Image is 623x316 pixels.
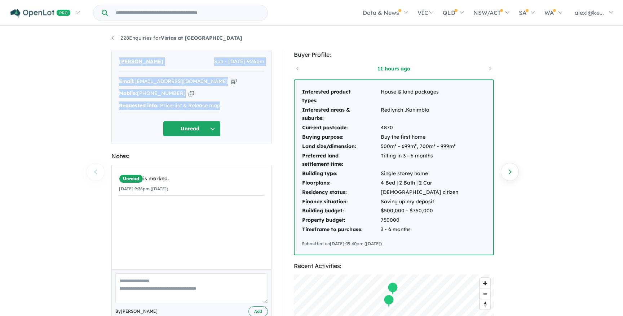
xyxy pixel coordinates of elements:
td: House & land packages [380,87,459,105]
td: Building budget: [302,206,380,216]
nav: breadcrumb [111,34,512,43]
td: Saving up my deposit [380,197,459,207]
a: [PHONE_NUMBER] [137,90,186,96]
td: Interested areas & suburbs: [302,105,380,124]
button: Reset bearing to north [480,299,490,309]
button: Copy [189,90,194,97]
td: 4870 [380,123,459,133]
td: [DEMOGRAPHIC_DATA] citizen [380,188,459,197]
button: Zoom in [480,278,490,289]
td: Current postcode: [302,123,380,133]
td: Preferred land settlement time: [302,151,380,169]
div: Buyer Profile: [294,50,494,60]
span: alexl@ke... [575,9,604,16]
td: Timeframe to purchase: [302,225,380,234]
span: Sun - [DATE] 9:36pm [214,57,264,66]
small: [DATE] 9:36pm ([DATE]) [119,186,168,191]
div: Map marker [384,294,394,307]
td: Land size/dimension: [302,142,380,151]
td: Floorplans: [302,178,380,188]
a: 228Enquiries forVistas at [GEOGRAPHIC_DATA] [111,35,242,41]
span: By [PERSON_NAME] [115,308,158,315]
strong: Vistas at [GEOGRAPHIC_DATA] [161,35,242,41]
div: Price-list & Release map [119,101,264,110]
div: Recent Activities: [294,261,494,271]
strong: Email: [119,78,134,85]
a: 11 hours ago [363,65,424,72]
td: 500m² - 699m², 700m² - 999m² [380,142,459,151]
button: Unread [163,121,221,137]
td: Building type: [302,169,380,178]
span: Zoom out [480,289,490,299]
td: Buying purpose: [302,133,380,142]
span: Unread [119,174,143,183]
div: Map marker [388,282,398,295]
strong: Requested info: [119,102,159,109]
a: [EMAIL_ADDRESS][DOMAIN_NAME] [134,78,228,85]
strong: Mobile: [119,90,137,96]
td: Redlynch ,Kanimbla [380,105,459,124]
td: Buy the first home [380,133,459,142]
input: Try estate name, suburb, builder or developer [109,5,266,21]
td: 750000 [380,216,459,225]
td: Property budget: [302,216,380,225]
td: Residency status: [302,188,380,197]
td: Single storey home [380,169,459,178]
td: Finance situation: [302,197,380,207]
div: Submitted on [DATE] 09:40pm ([DATE]) [302,240,486,247]
td: 3 - 6 months [380,225,459,234]
td: Interested product types: [302,87,380,105]
td: Titling in 3 - 6 months [380,151,459,169]
button: Zoom out [480,289,490,299]
span: [PERSON_NAME] [119,57,163,66]
div: is marked. [119,174,264,183]
div: Notes: [111,151,272,161]
button: Copy [231,78,237,85]
td: 4 Bed | 2 Bath | 2 Car [380,178,459,188]
td: $500,000 - $750,000 [380,206,459,216]
img: Openlot PRO Logo White [10,9,71,18]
